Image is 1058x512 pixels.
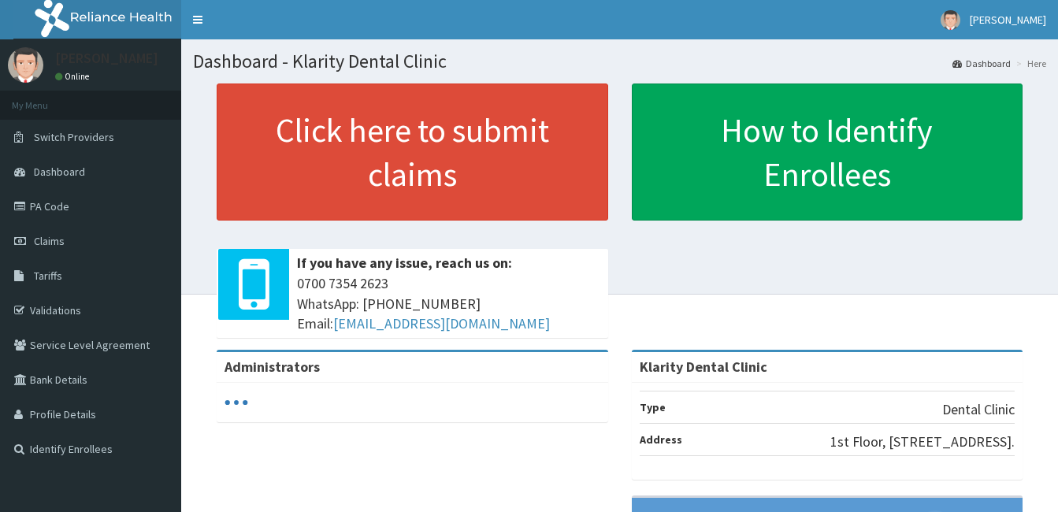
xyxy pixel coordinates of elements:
span: Tariffs [34,269,62,283]
li: Here [1012,57,1046,70]
b: Type [640,400,666,414]
a: Online [55,71,93,82]
b: If you have any issue, reach us on: [297,254,512,272]
p: [PERSON_NAME] [55,51,158,65]
strong: Klarity Dental Clinic [640,358,767,376]
b: Administrators [225,358,320,376]
img: User Image [8,47,43,83]
span: [PERSON_NAME] [970,13,1046,27]
b: Address [640,432,682,447]
a: Click here to submit claims [217,83,608,221]
p: Dental Clinic [942,399,1015,420]
span: 0700 7354 2623 WhatsApp: [PHONE_NUMBER] Email: [297,273,600,334]
span: Switch Providers [34,130,114,144]
p: 1st Floor, [STREET_ADDRESS]. [830,432,1015,452]
a: Dashboard [952,57,1011,70]
a: How to Identify Enrollees [632,83,1023,221]
img: User Image [941,10,960,30]
h1: Dashboard - Klarity Dental Clinic [193,51,1046,72]
svg: audio-loading [225,391,248,414]
span: Dashboard [34,165,85,179]
a: [EMAIL_ADDRESS][DOMAIN_NAME] [333,314,550,332]
span: Claims [34,234,65,248]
